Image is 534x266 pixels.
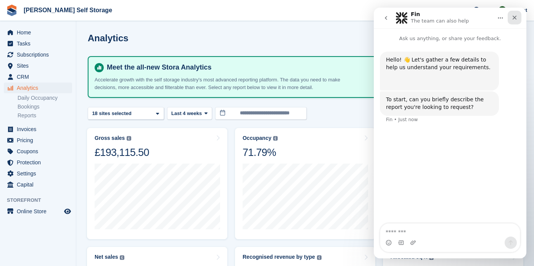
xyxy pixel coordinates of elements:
span: Invoices [17,124,63,135]
a: menu [4,206,72,217]
a: menu [4,146,72,157]
a: Bookings [18,103,72,110]
span: Tasks [17,38,63,49]
span: Account [507,6,527,14]
a: menu [4,124,72,135]
img: stora-icon-8386f47178a22dfd0bd8f6a31ec36ba5ce8667c1dd55bd0f319d3a0aa187defe.svg [6,5,18,16]
h4: Meet the all-new Stora Analytics [104,63,516,72]
span: Analytics [17,83,63,93]
iframe: Intercom live chat [374,8,526,258]
div: Recognised revenue by type [243,254,315,260]
a: menu [4,49,72,60]
div: Gross sales [95,135,125,141]
a: Daily Occupancy [18,94,72,102]
a: Preview store [63,207,72,216]
a: menu [4,27,72,38]
a: menu [4,168,72,179]
span: Protection [17,157,63,168]
a: Reports [18,112,72,119]
img: icon-info-grey-7440780725fd019a000dd9b08b2336e03edf1995a4989e88bcd33f0948082b44.svg [120,255,124,260]
a: menu [4,179,72,190]
div: Occupancy [243,135,271,141]
a: menu [4,38,72,49]
span: Subscriptions [17,49,63,60]
div: 18 sites selected [91,110,135,117]
a: menu [4,83,72,93]
span: Sites [17,60,63,71]
p: Accelerate growth with the self storage industry's most advanced reporting platform. The data you... [95,76,362,91]
span: Storefront [7,196,76,204]
div: 71.79% [243,146,278,159]
div: Net sales [95,254,118,260]
span: Last 4 weeks [171,110,202,117]
button: Last 4 weeks [167,107,212,120]
a: menu [4,135,72,146]
a: menu [4,71,72,82]
span: Create [443,6,458,14]
img: icon-info-grey-7440780725fd019a000dd9b08b2336e03edf1995a4989e88bcd33f0948082b44.svg [273,136,278,141]
span: Online Store [17,206,63,217]
h2: Analytics [88,33,129,43]
span: Help [481,6,492,14]
img: icon-info-grey-7440780725fd019a000dd9b08b2336e03edf1995a4989e88bcd33f0948082b44.svg [317,255,322,260]
div: £193,115.50 [95,146,149,159]
img: Sam Ahmed [499,6,506,14]
a: menu [4,157,72,168]
span: Home [17,27,63,38]
a: [PERSON_NAME] Self Storage [21,4,115,16]
span: Pricing [17,135,63,146]
a: menu [4,60,72,71]
span: Coupons [17,146,63,157]
span: Settings [17,168,63,179]
img: icon-info-grey-7440780725fd019a000dd9b08b2336e03edf1995a4989e88bcd33f0948082b44.svg [127,136,131,141]
span: CRM [17,71,63,82]
span: Capital [17,179,63,190]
